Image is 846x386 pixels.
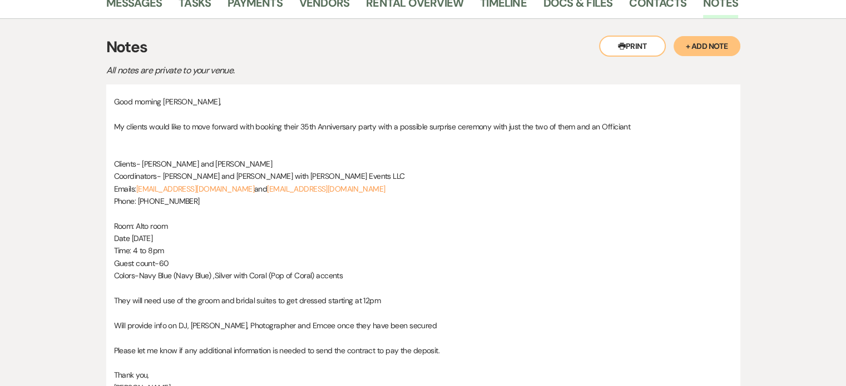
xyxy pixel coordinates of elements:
p: Clients- [PERSON_NAME] and [PERSON_NAME] [114,158,733,170]
p: Emails: and [114,183,733,195]
button: Print [599,36,666,57]
p: Please let me know if any additional information is needed to send the contract to pay the deposit. [114,344,733,357]
button: + Add Note [674,36,740,56]
p: Coordinators- [PERSON_NAME] and [PERSON_NAME] with [PERSON_NAME] Events LLC [114,170,733,182]
p: Phone: [PHONE_NUMBER] [114,195,733,207]
p: Colors-Navy Blue (Navy Blue) ,Silver with Coral (Pop of Coral) accents [114,269,733,282]
h3: Notes [106,36,740,59]
p: All notes are private to your venue. [106,63,496,78]
p: My clients would like to move forward with booking their 35th Anniversary party with a possible s... [114,121,733,133]
a: [EMAIL_ADDRESS][DOMAIN_NAME] [136,184,254,194]
p: Time: 4 to 8pm [114,244,733,257]
a: [EMAIL_ADDRESS][DOMAIN_NAME] [267,184,385,194]
p: Thank you, [114,369,733,381]
p: Good morning [PERSON_NAME], [114,96,733,108]
p: They will need use of the groom and bridal suites to get dressed starting at 12pm [114,294,733,307]
p: Guest count-60 [114,257,733,269]
p: Date [DATE] [114,232,733,244]
p: Will provide info on DJ, [PERSON_NAME], Photographer and Emcee once they have been secured [114,319,733,332]
p: Room: Alto room [114,220,733,232]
